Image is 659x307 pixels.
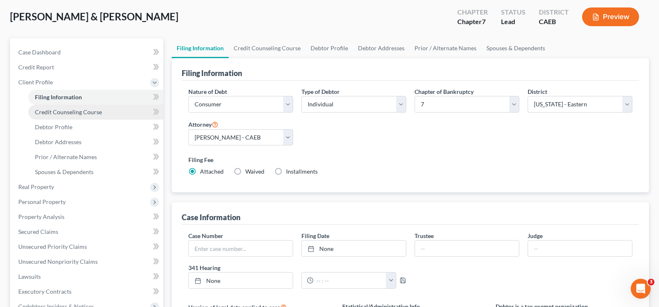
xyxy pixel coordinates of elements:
[301,231,329,240] label: Filing Date
[188,155,632,164] label: Filing Fee
[302,241,406,256] a: None
[12,60,163,75] a: Credit Report
[12,45,163,60] a: Case Dashboard
[28,135,163,150] a: Debtor Addresses
[482,17,486,25] span: 7
[28,105,163,120] a: Credit Counseling Course
[18,243,87,250] span: Unsecured Priority Claims
[18,79,53,86] span: Client Profile
[457,17,488,27] div: Chapter
[648,279,654,285] span: 3
[415,231,434,240] label: Trustee
[528,241,632,256] input: --
[539,7,569,17] div: District
[35,153,97,160] span: Prior / Alternate Names
[18,64,54,71] span: Credit Report
[35,93,82,101] span: Filing Information
[189,241,293,256] input: Enter case number...
[189,273,293,288] a: None
[12,284,163,299] a: Executory Contracts
[35,108,102,115] span: Credit Counseling Course
[18,228,58,235] span: Secured Claims
[35,123,72,130] span: Debtor Profile
[200,168,224,175] span: Attached
[18,213,64,220] span: Property Analysis
[28,120,163,135] a: Debtor Profile
[12,269,163,284] a: Lawsuits
[12,239,163,254] a: Unsecured Priority Claims
[35,138,81,145] span: Debtor Addresses
[12,254,163,269] a: Unsecured Nonpriority Claims
[301,87,340,96] label: Type of Debtor
[188,87,227,96] label: Nature of Debt
[528,87,547,96] label: District
[18,49,61,56] span: Case Dashboard
[313,273,386,288] input: -- : --
[18,258,98,265] span: Unsecured Nonpriority Claims
[182,68,242,78] div: Filing Information
[18,288,72,295] span: Executory Contracts
[18,273,41,280] span: Lawsuits
[18,198,66,205] span: Personal Property
[306,38,353,58] a: Debtor Profile
[172,38,229,58] a: Filing Information
[415,87,474,96] label: Chapter of Bankruptcy
[457,7,488,17] div: Chapter
[415,241,519,256] input: --
[245,168,264,175] span: Waived
[10,10,178,22] span: [PERSON_NAME] & [PERSON_NAME]
[528,231,543,240] label: Judge
[481,38,550,58] a: Spouses & Dependents
[28,150,163,165] a: Prior / Alternate Names
[12,209,163,224] a: Property Analysis
[182,212,240,222] div: Case Information
[353,38,410,58] a: Debtor Addresses
[582,7,639,26] button: Preview
[28,165,163,179] a: Spouses & Dependents
[188,231,223,240] label: Case Number
[501,17,526,27] div: Lead
[631,279,651,299] iframe: Intercom live chat
[539,17,569,27] div: CAEB
[501,7,526,17] div: Status
[184,263,410,272] label: 341 Hearing
[18,183,54,190] span: Real Property
[410,38,481,58] a: Prior / Alternate Names
[28,90,163,105] a: Filing Information
[229,38,306,58] a: Credit Counseling Course
[12,224,163,239] a: Secured Claims
[35,168,94,175] span: Spouses & Dependents
[286,168,318,175] span: Installments
[188,119,218,129] label: Attorney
